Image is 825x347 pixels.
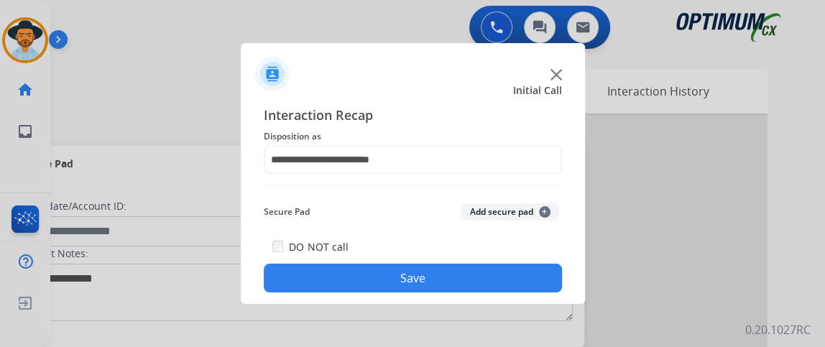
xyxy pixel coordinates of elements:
span: Interaction Recap [264,105,562,128]
button: Save [264,264,562,292]
button: Add secure pad+ [461,203,559,221]
span: Disposition as [264,128,562,145]
img: contactIcon [255,57,290,91]
p: 0.20.1027RC [745,321,811,338]
span: + [539,206,550,218]
label: DO NOT call [289,240,348,254]
span: Secure Pad [264,203,310,221]
span: Initial Call [513,83,562,98]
